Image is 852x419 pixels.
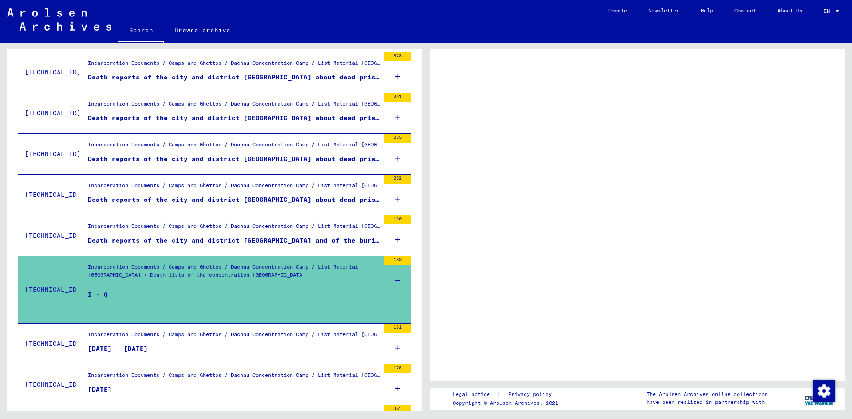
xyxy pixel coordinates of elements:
[88,73,380,82] div: Death reports of the city and district [GEOGRAPHIC_DATA] about dead prisoners of the concentratio...
[88,195,380,204] div: Death reports of the city and district [GEOGRAPHIC_DATA] about dead prisoners of the concentratio...
[18,93,81,133] td: [TECHNICAL_ID]
[803,387,836,409] img: yv_logo.png
[18,133,81,174] td: [TECHNICAL_ID]
[88,114,380,123] div: Death reports of the city and district [GEOGRAPHIC_DATA] about dead prisoners of the concentratio...
[18,323,81,364] td: [TECHNICAL_ID]
[88,100,380,112] div: Incarceration Documents / Camps and Ghettos / Dachau Concentration Camp / List Material [GEOGRAPH...
[88,344,148,353] div: [DATE] - [DATE]
[384,324,411,333] div: 181
[384,175,411,184] div: 282
[88,290,108,317] div: I - Q
[88,263,380,294] div: Incarceration Documents / Camps and Ghettos / Dachau Concentration Camp / List Material [GEOGRAPH...
[384,52,411,61] div: 828
[453,399,562,407] p: Copyright © Arolsen Archives, 2021
[88,141,380,153] div: Incarceration Documents / Camps and Ghettos / Dachau Concentration Camp / List Material [GEOGRAPH...
[18,174,81,215] td: [TECHNICAL_ID]
[88,222,380,235] div: Incarceration Documents / Camps and Ghettos / Dachau Concentration Camp / List Material [GEOGRAPH...
[453,390,562,399] div: |
[88,385,112,394] div: [DATE]
[824,8,833,14] span: EN
[18,215,81,256] td: [TECHNICAL_ID]
[647,398,768,406] p: have been realized in partnership with
[813,380,835,402] img: Change consent
[88,236,380,245] div: Death reports of the city and district [GEOGRAPHIC_DATA] and of the burial office of [GEOGRAPHIC_...
[88,330,380,343] div: Incarceration Documents / Camps and Ghettos / Dachau Concentration Camp / List Material [GEOGRAPH...
[384,215,411,224] div: 190
[501,390,562,399] a: Privacy policy
[384,134,411,143] div: 285
[88,181,380,194] div: Incarceration Documents / Camps and Ghettos / Dachau Concentration Camp / List Material [GEOGRAPH...
[18,364,81,405] td: [TECHNICAL_ID]
[384,364,411,373] div: 176
[18,256,81,323] td: [TECHNICAL_ID]
[384,93,411,102] div: 261
[88,154,380,164] div: Death reports of the city and district [GEOGRAPHIC_DATA] about dead prisoners of the concentratio...
[18,52,81,93] td: [TECHNICAL_ID]
[813,380,834,401] div: Change consent
[88,59,380,71] div: Incarceration Documents / Camps and Ghettos / Dachau Concentration Camp / List Material [GEOGRAPH...
[7,8,111,31] img: Arolsen_neg.svg
[88,371,380,384] div: Incarceration Documents / Camps and Ghettos / Dachau Concentration Camp / List Material [GEOGRAPH...
[647,390,768,398] p: The Arolsen Archives online collections
[453,390,497,399] a: Legal notice
[118,20,164,43] a: Search
[384,256,411,265] div: 188
[164,20,241,41] a: Browse archive
[384,405,411,414] div: 57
